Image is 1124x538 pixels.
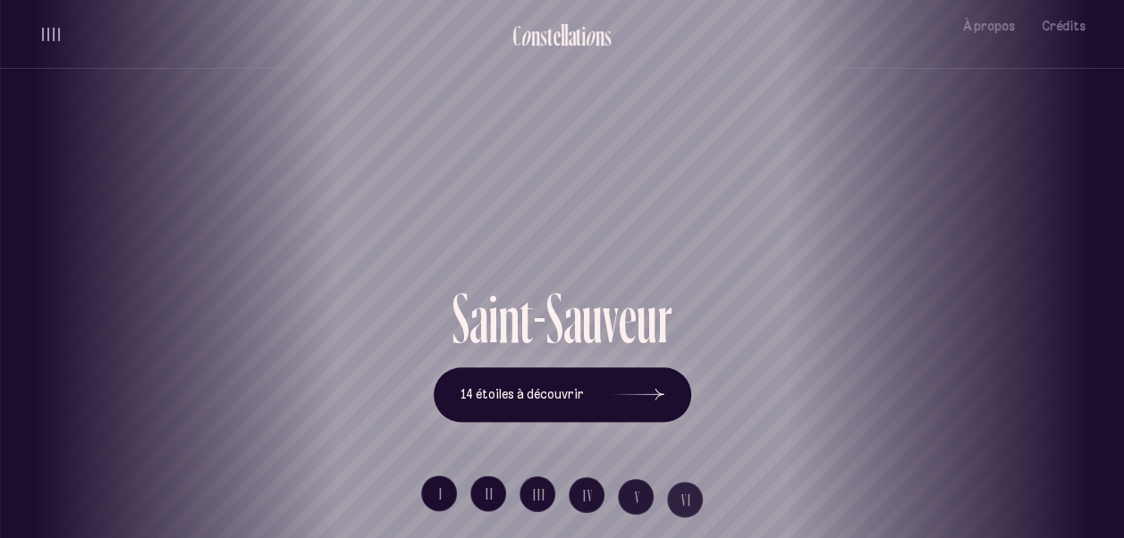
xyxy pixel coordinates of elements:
[39,25,63,44] button: volume audio
[596,21,604,50] div: n
[681,492,692,508] span: VI
[564,21,568,50] div: l
[520,21,531,50] div: o
[553,21,561,50] div: e
[569,477,604,513] button: IV
[540,21,547,50] div: s
[581,21,586,50] div: i
[568,21,576,50] div: a
[963,13,1015,55] button: À propos
[533,487,546,502] span: III
[1042,19,1086,34] span: Crédits
[635,490,641,505] span: V
[531,21,540,50] div: n
[963,19,1015,34] span: À propos
[576,21,581,50] div: t
[461,387,584,402] span: 14 étoiles à découvrir
[512,21,520,50] div: C
[520,476,555,512] button: III
[547,21,553,50] div: t
[618,479,654,515] button: V
[470,475,506,511] button: II
[561,21,564,50] div: l
[604,21,612,50] div: s
[439,486,444,501] span: I
[1042,13,1086,55] button: Crédits
[583,488,594,503] span: IV
[434,367,691,423] button: 14 étoiles à découvrir
[667,482,703,517] button: VI
[486,486,494,501] span: II
[585,21,596,50] div: o
[421,475,457,511] button: I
